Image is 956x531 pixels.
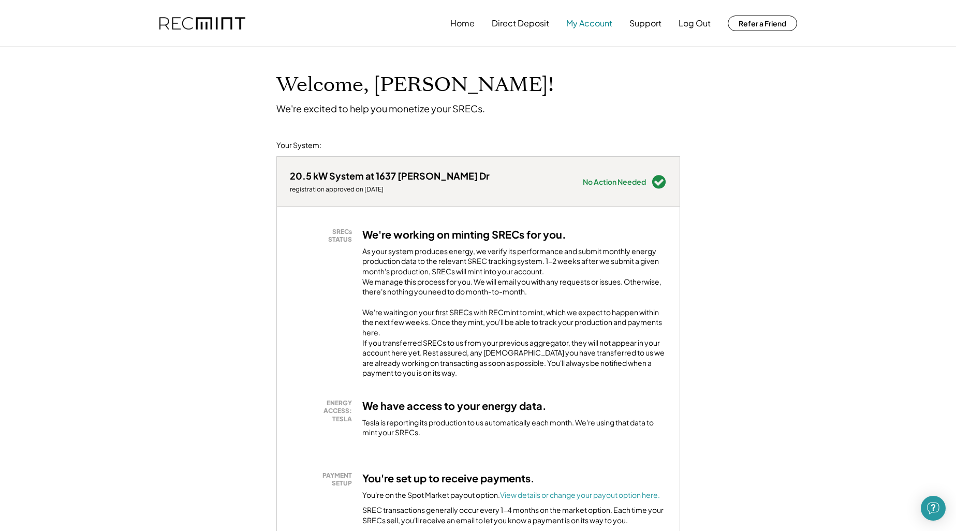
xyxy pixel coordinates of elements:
[492,13,549,34] button: Direct Deposit
[362,418,667,438] div: Tesla is reporting its production to us automatically each month. We're using that data to mint y...
[362,471,535,485] h3: You're set up to receive payments.
[362,246,667,302] div: As your system produces energy, we verify its performance and submit monthly energy production da...
[276,73,554,97] h1: Welcome, [PERSON_NAME]!
[276,102,485,114] div: We're excited to help you monetize your SRECs.
[362,505,667,525] div: SREC transactions generally occur every 1-4 months on the market option. Each time your SRECs sel...
[728,16,797,31] button: Refer a Friend
[629,13,661,34] button: Support
[276,140,321,151] div: Your System:
[921,496,946,521] div: Open Intercom Messenger
[290,170,490,182] div: 20.5 kW System at 1637 [PERSON_NAME] Dr
[566,13,612,34] button: My Account
[450,13,475,34] button: Home
[362,490,660,500] div: You're on the Spot Market payout option.
[295,399,352,423] div: ENERGY ACCESS: TESLA
[295,471,352,488] div: PAYMENT SETUP
[679,13,711,34] button: Log Out
[362,228,566,241] h3: We're working on minting SRECs for you.
[159,17,245,30] img: recmint-logotype%403x.png
[290,185,490,194] div: registration approved on [DATE]
[583,178,646,185] div: No Action Needed
[362,307,667,378] div: We're waiting on your first SRECs with RECmint to mint, which we expect to happen within the next...
[295,228,352,244] div: SRECs STATUS
[362,399,547,412] h3: We have access to your energy data.
[500,490,660,499] a: View details or change your payout option here.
